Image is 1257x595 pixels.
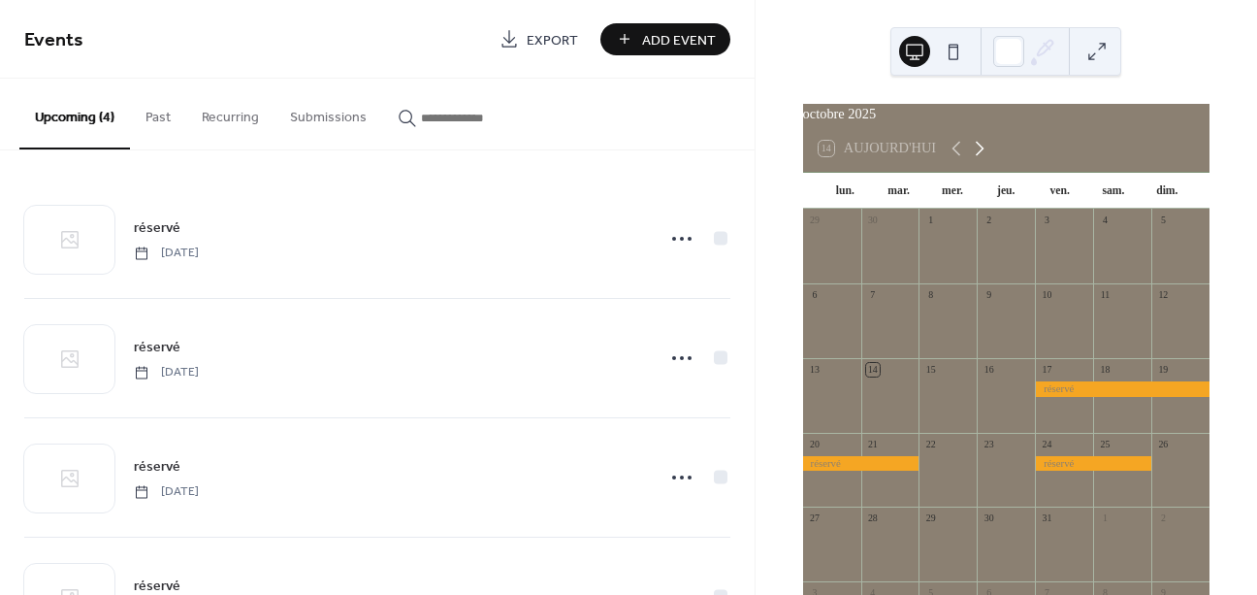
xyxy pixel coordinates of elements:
div: 2 [983,215,996,228]
a: Export [485,23,593,55]
div: jeu. [980,173,1033,210]
div: réservé [1035,456,1151,471]
div: réservé [803,456,919,471]
div: 3 [1041,215,1054,228]
div: mer. [925,173,979,210]
span: réservé [134,218,180,239]
span: réservé [134,457,180,478]
div: 26 [1156,438,1170,451]
div: octobre 2025 [803,104,1209,125]
button: Recurring [186,79,274,148]
div: 29 [808,215,822,228]
span: [DATE] [134,364,199,381]
div: ven. [1033,173,1086,210]
button: Upcoming (4) [19,79,130,149]
div: 18 [1099,363,1112,377]
div: 21 [866,438,880,451]
span: réservé [134,338,180,358]
span: Export [527,30,578,50]
div: 29 [924,512,938,526]
div: 22 [924,438,938,451]
div: 9 [983,288,996,302]
button: Past [130,79,186,148]
div: 31 [1041,512,1054,526]
div: 2 [1156,512,1170,526]
div: 11 [1099,288,1112,302]
div: 7 [866,288,880,302]
a: réservé [134,455,180,478]
a: réservé [134,336,180,358]
button: Add Event [600,23,730,55]
div: 17 [1041,363,1054,377]
div: 4 [1099,215,1112,228]
div: 1 [924,215,938,228]
div: 10 [1041,288,1054,302]
div: sam. [1086,173,1140,210]
span: [DATE] [134,483,199,501]
div: 15 [924,363,938,377]
div: 19 [1156,363,1170,377]
div: 16 [983,363,996,377]
div: 1 [1099,512,1112,526]
div: 13 [808,363,822,377]
div: 6 [808,288,822,302]
button: Submissions [274,79,382,148]
div: 25 [1099,438,1112,451]
span: [DATE] [134,245,199,262]
div: réservé [1035,381,1209,396]
div: 30 [866,215,880,228]
span: Events [24,21,83,59]
div: 5 [1156,215,1170,228]
div: 30 [983,512,996,526]
span: Add Event [642,30,716,50]
div: 28 [866,512,880,526]
div: 14 [866,363,880,377]
div: 12 [1156,288,1170,302]
div: 27 [808,512,822,526]
div: mar. [872,173,925,210]
div: 24 [1041,438,1054,451]
div: 8 [924,288,938,302]
div: dim. [1141,173,1194,210]
a: réservé [134,216,180,239]
div: 20 [808,438,822,451]
div: 23 [983,438,996,451]
div: lun. [819,173,872,210]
